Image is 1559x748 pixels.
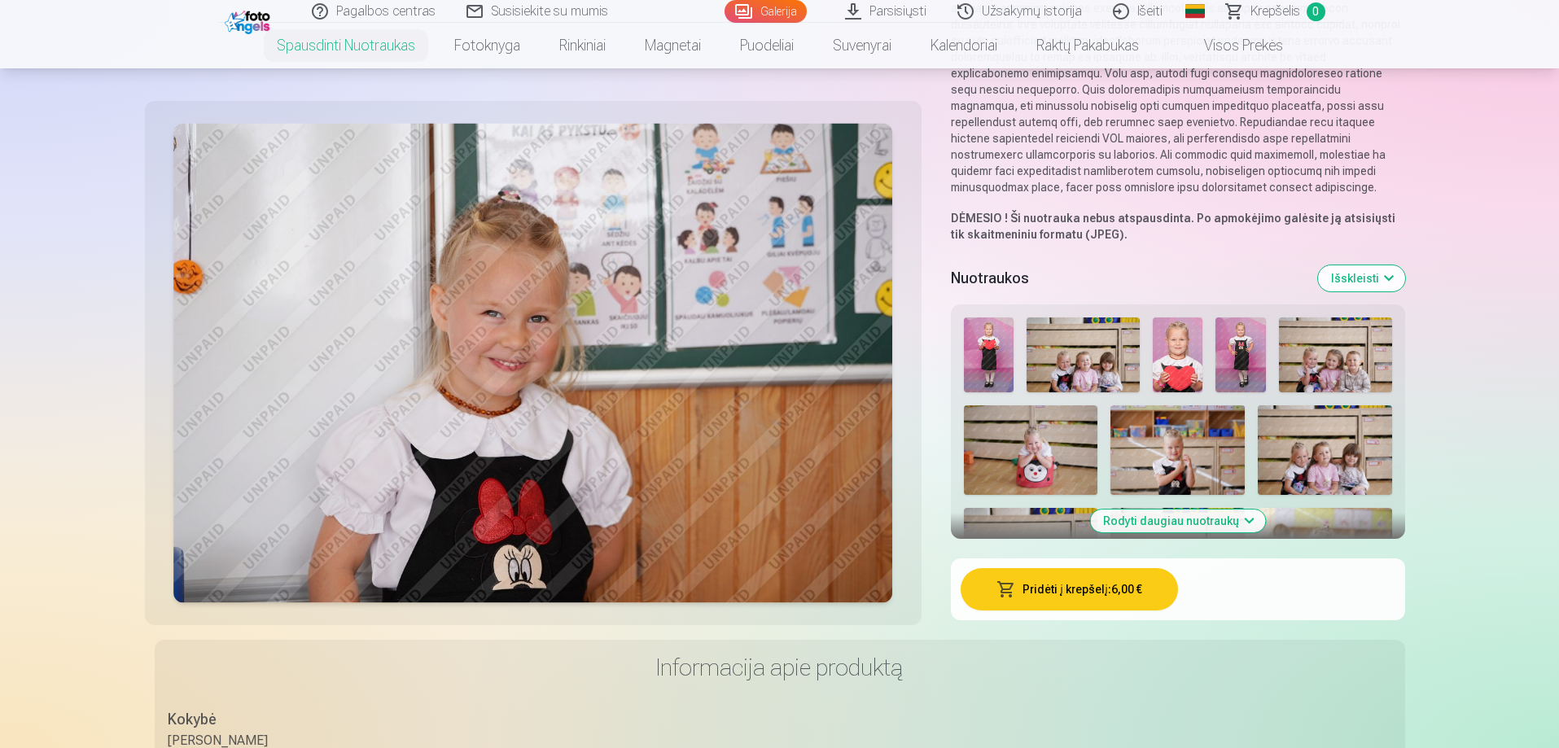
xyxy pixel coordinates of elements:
[951,267,1305,290] h5: Nuotraukos
[911,23,1017,68] a: Kalendoriai
[257,23,435,68] a: Spausdinti nuotraukas
[168,653,1392,682] h3: Informacija apie produktą
[1158,23,1303,68] a: Visos prekės
[225,7,274,34] img: /fa2
[951,212,1395,241] strong: Ši nuotrauka nebus atspausdinta. Po apmokėjimo galėsite ją atsisiųsti tik skaitmeniniu formatu (J...
[813,23,911,68] a: Suvenyrai
[720,23,813,68] a: Puodeliai
[961,568,1178,610] button: Pridėti į krepšelį:6,00 €
[435,23,540,68] a: Fotoknyga
[1318,265,1405,291] button: Išskleisti
[1307,2,1325,21] span: 0
[1090,510,1265,532] button: Rodyti daugiau nuotraukų
[625,23,720,68] a: Magnetai
[540,23,625,68] a: Rinkiniai
[1017,23,1158,68] a: Raktų pakabukas
[951,212,1008,225] strong: DĖMESIO !
[1250,2,1300,21] span: Krepšelis
[168,708,268,731] div: Kokybė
